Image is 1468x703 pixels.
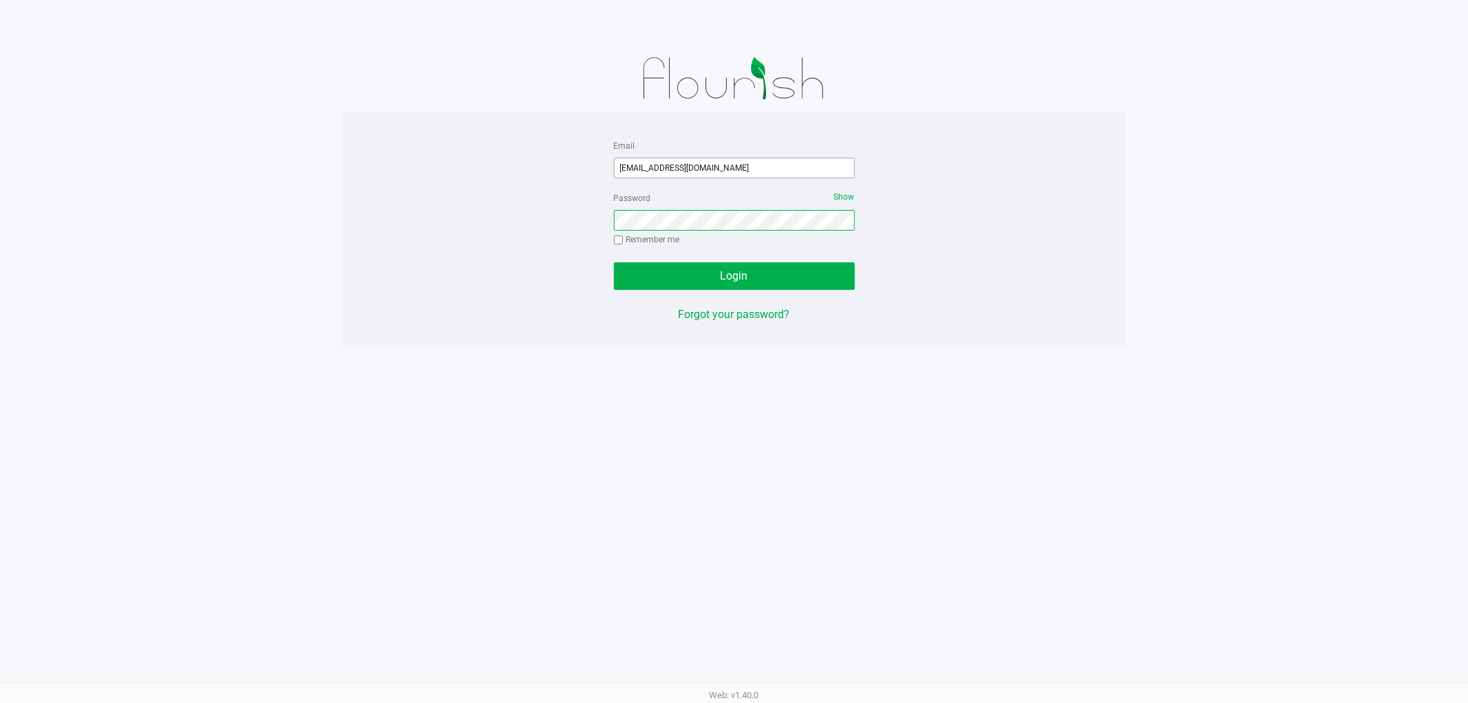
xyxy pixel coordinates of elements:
[721,269,748,282] span: Login
[710,690,759,700] span: Web: v1.40.0
[614,262,855,290] button: Login
[679,306,790,323] button: Forgot your password?
[614,192,651,204] label: Password
[834,192,855,202] span: Show
[614,235,624,245] input: Remember me
[614,140,635,152] label: Email
[614,233,680,246] label: Remember me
